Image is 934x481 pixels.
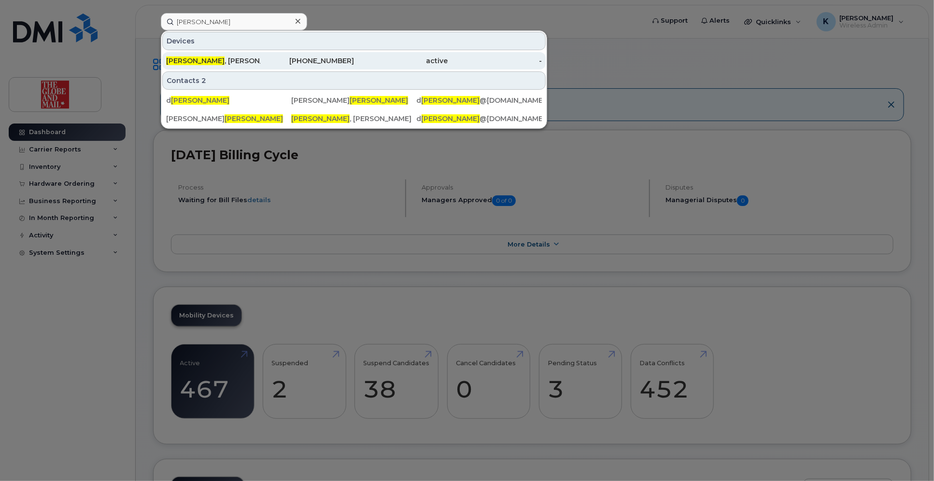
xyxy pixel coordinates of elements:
span: [PERSON_NAME] [350,96,408,105]
div: d @[DOMAIN_NAME] [417,96,542,105]
a: [PERSON_NAME][PERSON_NAME][PERSON_NAME], [PERSON_NAME]d[PERSON_NAME]@[DOMAIN_NAME] [162,110,546,127]
div: [PERSON_NAME] [291,96,416,105]
div: Devices [162,32,546,50]
div: [PERSON_NAME] [166,114,291,124]
div: - [448,56,542,66]
span: [PERSON_NAME] [171,96,229,105]
div: active [354,56,448,66]
div: [PHONE_NUMBER] [260,56,354,66]
div: d @[DOMAIN_NAME] [417,114,542,124]
span: [PERSON_NAME] [291,114,350,123]
div: d [166,96,291,105]
div: , [PERSON_NAME] [291,114,416,124]
div: Contacts [162,71,546,90]
a: [PERSON_NAME], [PERSON_NAME][PHONE_NUMBER]active- [162,52,546,69]
span: [PERSON_NAME] [422,114,480,123]
span: [PERSON_NAME] [166,56,225,65]
div: , [PERSON_NAME] [166,56,260,66]
span: [PERSON_NAME] [422,96,480,105]
span: [PERSON_NAME] [225,114,283,123]
a: d[PERSON_NAME][PERSON_NAME][PERSON_NAME]d[PERSON_NAME]@[DOMAIN_NAME] [162,92,546,109]
span: 2 [201,76,206,85]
